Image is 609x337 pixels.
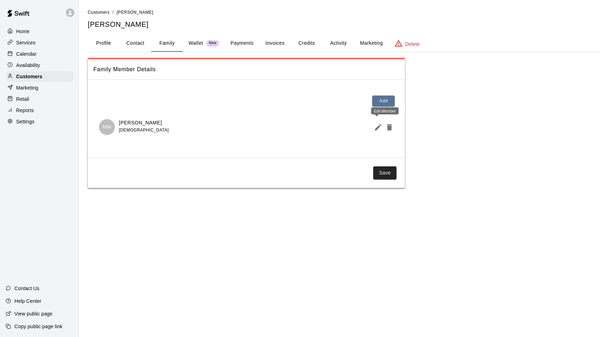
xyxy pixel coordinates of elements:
[14,298,41,305] p: Help Center
[16,73,42,80] p: Customers
[6,94,74,104] a: Retail
[6,26,74,37] a: Home
[16,118,35,125] p: Settings
[372,96,395,106] button: Add
[117,10,153,15] span: [PERSON_NAME]
[16,50,37,57] p: Calendar
[16,62,40,69] p: Availability
[88,8,601,16] nav: breadcrumb
[119,128,168,133] span: [DEMOGRAPHIC_DATA]
[88,9,110,15] a: Customers
[291,35,322,52] button: Credits
[103,123,111,131] p: MM
[259,35,291,52] button: Invoices
[6,71,74,82] a: Customers
[371,120,382,134] button: Edit Member
[382,120,394,134] button: Delete
[6,82,74,93] a: Marketing
[93,65,399,74] span: Family Member Details
[6,116,74,127] a: Settings
[189,39,203,47] p: Wallet
[225,35,259,52] button: Payments
[88,10,110,15] span: Customers
[206,41,219,45] span: New
[16,84,38,91] p: Marketing
[16,39,36,46] p: Services
[14,285,39,292] p: Contact Us
[88,20,601,29] h5: [PERSON_NAME]
[371,108,399,115] div: Edit Member
[6,105,74,116] a: Reports
[88,35,601,52] div: basic tabs example
[6,37,74,48] a: Services
[405,41,420,48] p: Delete
[119,35,151,52] button: Contact
[6,60,74,71] a: Availability
[14,323,62,330] p: Copy public page link
[99,119,115,135] div: Mason Miller
[151,35,183,52] button: Family
[88,35,119,52] button: Profile
[373,166,396,179] button: Save
[6,49,74,59] a: Calendar
[322,35,354,52] button: Activity
[16,107,34,114] p: Reports
[16,28,30,35] p: Home
[112,8,114,16] li: /
[354,35,388,52] button: Marketing
[14,310,53,317] p: View public page
[16,96,29,103] p: Retail
[119,119,168,127] p: [PERSON_NAME]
